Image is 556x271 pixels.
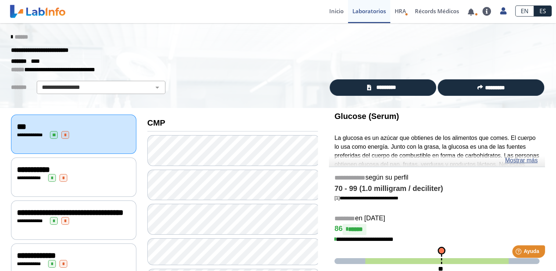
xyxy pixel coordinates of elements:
[334,214,539,223] h5: en [DATE]
[395,7,406,15] span: HRA
[334,112,399,121] b: Glucose (Serum)
[334,174,539,182] h5: según su perfil
[534,6,552,17] a: ES
[334,134,539,195] p: La glucosa es un azúcar que obtienes de los alimentos que comes. El cuerpo lo usa como energía. J...
[491,242,548,263] iframe: Help widget launcher
[505,156,538,165] a: Mostrar más
[147,118,165,127] b: CMP
[515,6,534,17] a: EN
[334,184,539,193] h4: 70 - 99 (1.0 milligram / deciliter)
[334,195,398,200] a: [1]
[334,224,539,235] h4: 86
